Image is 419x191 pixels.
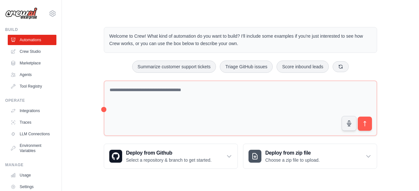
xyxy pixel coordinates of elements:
[8,140,56,156] a: Environment Variables
[5,98,56,103] div: Operate
[5,162,56,167] div: Manage
[132,61,216,73] button: Summarize customer support tickets
[8,129,56,139] a: LLM Connections
[8,58,56,68] a: Marketplace
[220,61,273,73] button: Triage GitHub issues
[265,157,320,163] p: Choose a zip file to upload.
[8,46,56,57] a: Crew Studio
[5,27,56,32] div: Build
[8,117,56,128] a: Traces
[8,70,56,80] a: Agents
[8,81,56,91] a: Tool Registry
[8,106,56,116] a: Integrations
[8,35,56,45] a: Automations
[277,61,329,73] button: Score inbound leads
[126,149,211,157] h3: Deploy from Github
[5,7,37,20] img: Logo
[8,170,56,180] a: Usage
[109,33,372,47] p: Welcome to Crew! What kind of automation do you want to build? I'll include some examples if you'...
[387,160,419,191] iframe: Chat Widget
[126,157,211,163] p: Select a repository & branch to get started.
[265,149,320,157] h3: Deploy from zip file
